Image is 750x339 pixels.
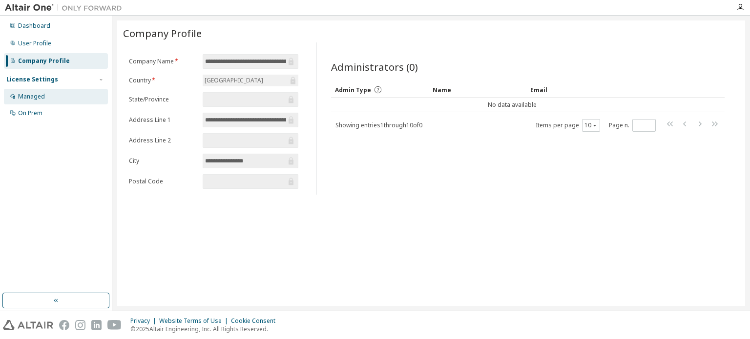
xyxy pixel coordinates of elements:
[231,317,281,325] div: Cookie Consent
[203,75,265,86] div: [GEOGRAPHIC_DATA]
[59,320,69,330] img: facebook.svg
[129,178,197,185] label: Postal Code
[536,119,600,132] span: Items per page
[335,86,371,94] span: Admin Type
[6,76,58,83] div: License Settings
[129,116,197,124] label: Address Line 1
[129,77,197,84] label: Country
[433,82,522,98] div: Name
[203,75,298,86] div: [GEOGRAPHIC_DATA]
[18,109,42,117] div: On Prem
[335,121,422,129] span: Showing entries 1 through 10 of 0
[584,121,598,129] button: 10
[331,60,418,74] span: Administrators (0)
[5,3,127,13] img: Altair One
[530,82,620,98] div: Email
[3,320,53,330] img: altair_logo.svg
[18,57,70,65] div: Company Profile
[130,325,281,333] p: © 2025 Altair Engineering, Inc. All Rights Reserved.
[129,137,197,144] label: Address Line 2
[129,157,197,165] label: City
[91,320,102,330] img: linkedin.svg
[159,317,231,325] div: Website Terms of Use
[18,22,50,30] div: Dashboard
[129,58,197,65] label: Company Name
[331,98,693,112] td: No data available
[18,93,45,100] div: Managed
[107,320,122,330] img: youtube.svg
[18,40,51,47] div: User Profile
[609,119,656,132] span: Page n.
[130,317,159,325] div: Privacy
[75,320,85,330] img: instagram.svg
[129,96,197,103] label: State/Province
[123,26,202,40] span: Company Profile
